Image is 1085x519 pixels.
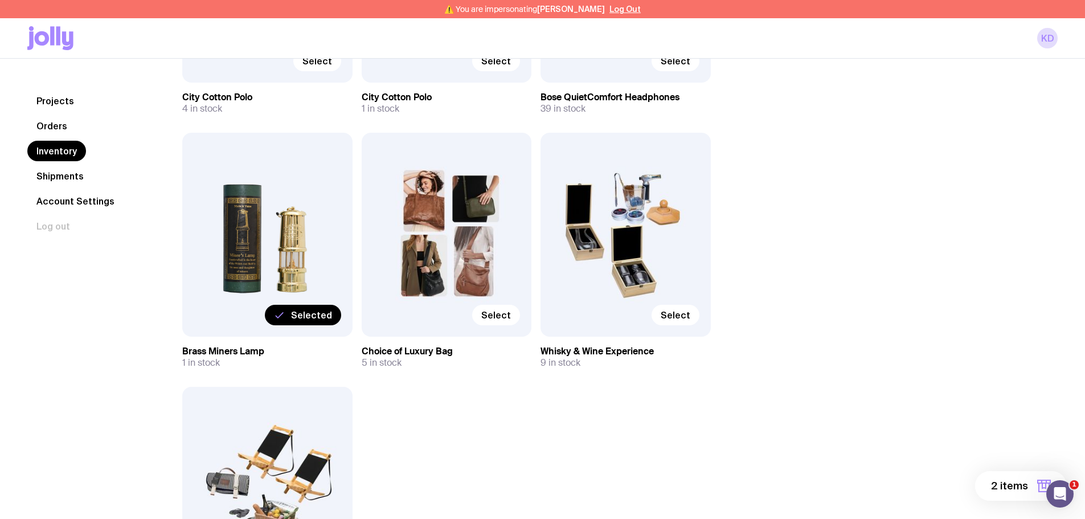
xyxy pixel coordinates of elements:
[182,103,222,115] span: 4 in stock
[1070,480,1079,489] span: 1
[991,479,1028,493] span: 2 items
[541,357,580,369] span: 9 in stock
[302,55,332,67] span: Select
[362,357,402,369] span: 5 in stock
[182,357,220,369] span: 1 in stock
[661,309,690,321] span: Select
[481,55,511,67] span: Select
[27,216,79,236] button: Log out
[1037,28,1058,48] a: KD
[661,55,690,67] span: Select
[362,92,532,103] h3: City Cotton Polo
[27,116,76,136] a: Orders
[1046,480,1074,508] iframe: Intercom live chat
[182,346,353,357] h3: Brass Miners Lamp
[182,92,353,103] h3: City Cotton Polo
[291,309,332,321] span: Selected
[444,5,605,14] span: ⚠️ You are impersonating
[975,471,1067,501] button: 2 items
[27,91,83,111] a: Projects
[27,141,86,161] a: Inventory
[362,346,532,357] h3: Choice of Luxury Bag
[481,309,511,321] span: Select
[541,92,711,103] h3: Bose QuietComfort Headphones
[27,191,124,211] a: Account Settings
[362,103,399,115] span: 1 in stock
[27,166,93,186] a: Shipments
[537,5,605,14] span: [PERSON_NAME]
[541,346,711,357] h3: Whisky & Wine Experience
[541,103,586,115] span: 39 in stock
[609,5,641,14] button: Log Out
